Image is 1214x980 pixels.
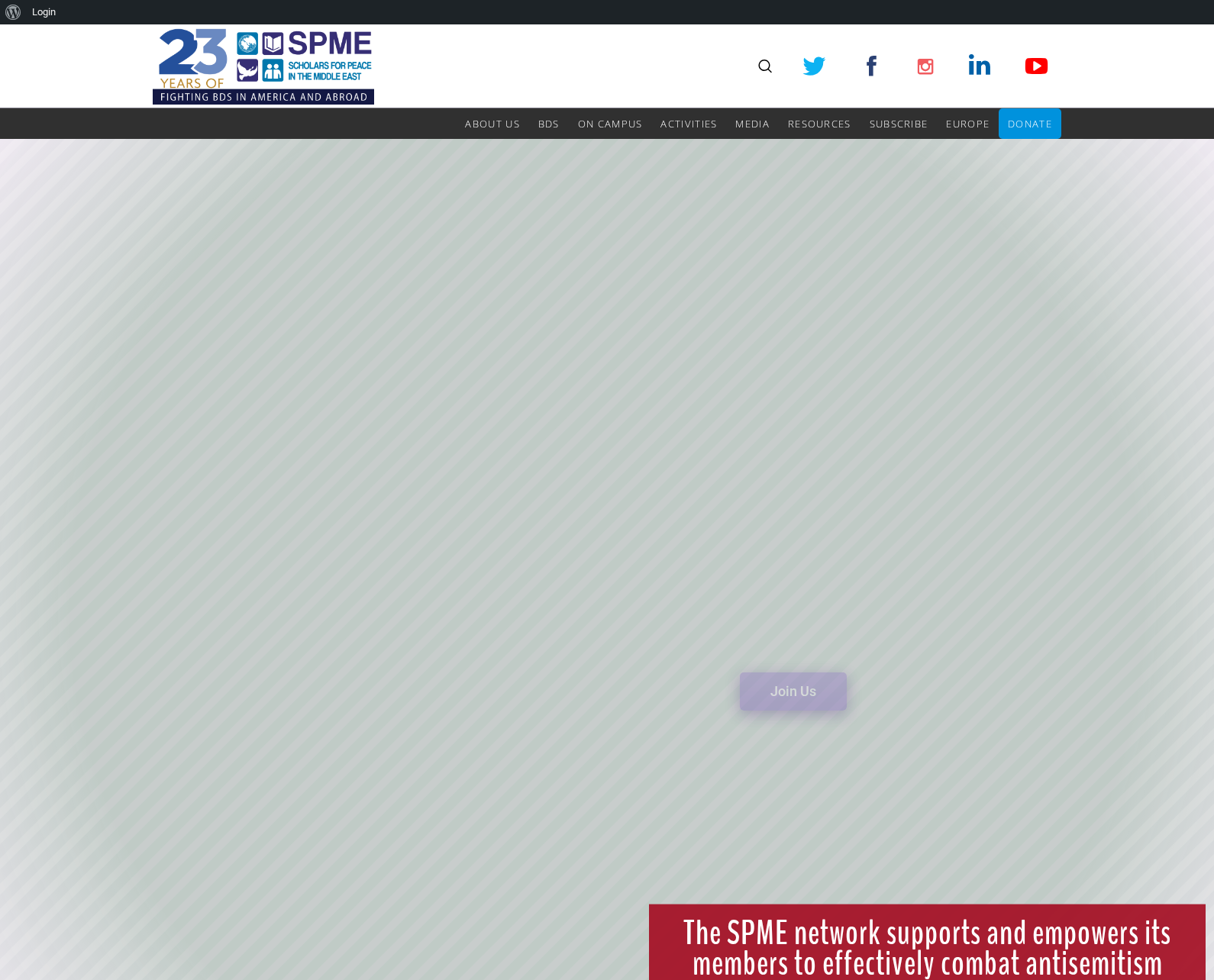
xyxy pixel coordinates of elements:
a: On Campus [578,108,643,139]
img: SPME [153,24,374,108]
a: Subscribe [870,108,928,139]
span: Subscribe [870,117,928,131]
a: Resources [788,108,851,139]
a: Activities [660,108,717,139]
a: About Us [465,108,519,139]
span: Media [735,117,770,131]
span: On Campus [578,117,643,131]
a: BDS [538,108,560,139]
span: BDS [538,117,560,131]
span: Donate [1008,117,1052,131]
span: Activities [660,117,717,131]
span: About Us [465,117,519,131]
span: Europe [946,117,990,131]
a: Donate [1008,108,1052,139]
span: Resources [788,117,851,131]
a: Europe [946,108,990,139]
a: Media [735,108,770,139]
